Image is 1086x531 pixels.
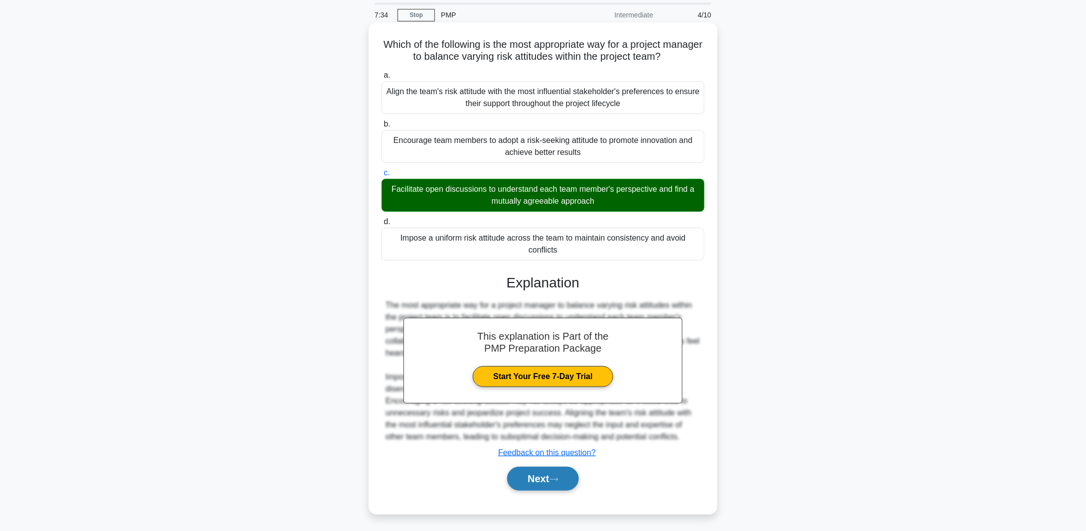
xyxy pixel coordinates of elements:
[382,179,704,212] div: Facilitate open discussions to understand each team member's perspective and find a mutually agre...
[382,228,704,261] div: Impose a uniform risk attitude across the team to maintain consistency and avoid conflicts
[384,120,390,128] span: b.
[386,299,700,443] div: The most appropriate way for a project manager to balance varying risk attitudes within the proje...
[384,71,390,79] span: a.
[369,5,398,25] div: 7:34
[382,81,704,114] div: Align the team's risk attitude with the most influential stakeholder's preferences to ensure thei...
[435,5,572,25] div: PMP
[659,5,717,25] div: 4/10
[384,168,390,177] span: c.
[398,9,435,21] a: Stop
[388,274,698,291] h3: Explanation
[507,467,578,491] button: Next
[381,38,705,63] h5: Which of the following is the most appropriate way for a project manager to balance varying risk ...
[473,366,613,387] a: Start Your Free 7-Day Trial
[384,217,390,226] span: d.
[498,448,596,457] a: Feedback on this question?
[572,5,659,25] div: Intermediate
[382,130,704,163] div: Encourage team members to adopt a risk-seeking attitude to promote innovation and achieve better ...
